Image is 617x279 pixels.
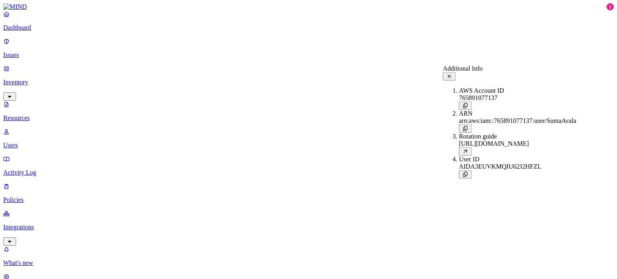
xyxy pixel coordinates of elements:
p: Inventory [3,79,614,86]
div: [URL][DOMAIN_NAME] [459,140,576,147]
p: Activity Log [3,169,614,176]
p: Resources [3,114,614,122]
p: Dashboard [3,24,614,31]
div: AIDA3EUVKMQIU62J2HFZL [459,163,576,170]
p: What's new [3,259,614,267]
img: MIND [3,3,27,10]
p: Issues [3,51,614,59]
div: arn:aws:iam::765891077137:user/SumaAvala [459,117,576,124]
span: ARN [459,110,472,117]
span: Rotation guide [459,133,497,140]
div: Additional Info [443,65,576,72]
p: Policies [3,196,614,204]
p: Integrations [3,224,614,231]
span: AWS Account ID [459,87,504,94]
div: 765891077137 [459,94,576,102]
span: User ID [459,156,479,163]
p: Users [3,142,614,149]
div: 1 [607,3,614,10]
